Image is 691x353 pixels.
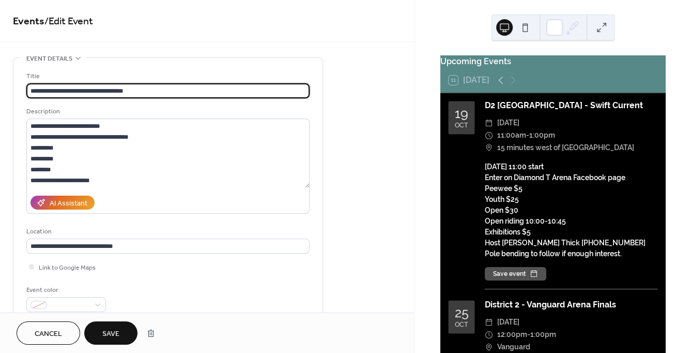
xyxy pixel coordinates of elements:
[30,196,95,210] button: AI Assistant
[17,321,80,345] button: Cancel
[485,299,657,311] div: District 2 - Vanguard Arena Finals
[485,117,493,129] div: ​
[497,142,634,154] span: 15 minutes west of [GEOGRAPHIC_DATA]
[530,329,556,341] span: 1:00pm
[527,329,530,341] span: -
[440,55,666,68] div: Upcoming Events
[26,226,308,237] div: Location
[497,329,527,341] span: 12:00pm
[529,129,555,142] span: 1:00pm
[26,285,104,296] div: Event color
[26,53,72,64] span: Event details
[84,321,137,345] button: Save
[485,99,657,112] div: D2 [GEOGRAPHIC_DATA] - Swift Current
[485,267,546,281] button: Save event
[497,316,519,329] span: [DATE]
[39,262,96,273] span: Link to Google Maps
[50,198,87,209] div: AI Assistant
[455,107,468,120] div: 19
[497,129,526,142] span: 11:00am
[26,71,308,82] div: Title
[455,321,468,328] div: Oct
[455,306,469,319] div: 25
[485,142,493,154] div: ​
[485,316,493,329] div: ​
[35,329,62,340] span: Cancel
[26,106,308,117] div: Description
[497,117,519,129] span: [DATE]
[13,11,44,32] a: Events
[455,122,468,129] div: Oct
[485,161,657,259] div: [DATE] 11:00 start Enter on Diamond T Arena Facebook page Peewee $5 Youth $25 Open $30 Open ridin...
[485,129,493,142] div: ​
[102,329,119,340] span: Save
[526,129,529,142] span: -
[44,11,93,32] span: / Edit Event
[485,329,493,341] div: ​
